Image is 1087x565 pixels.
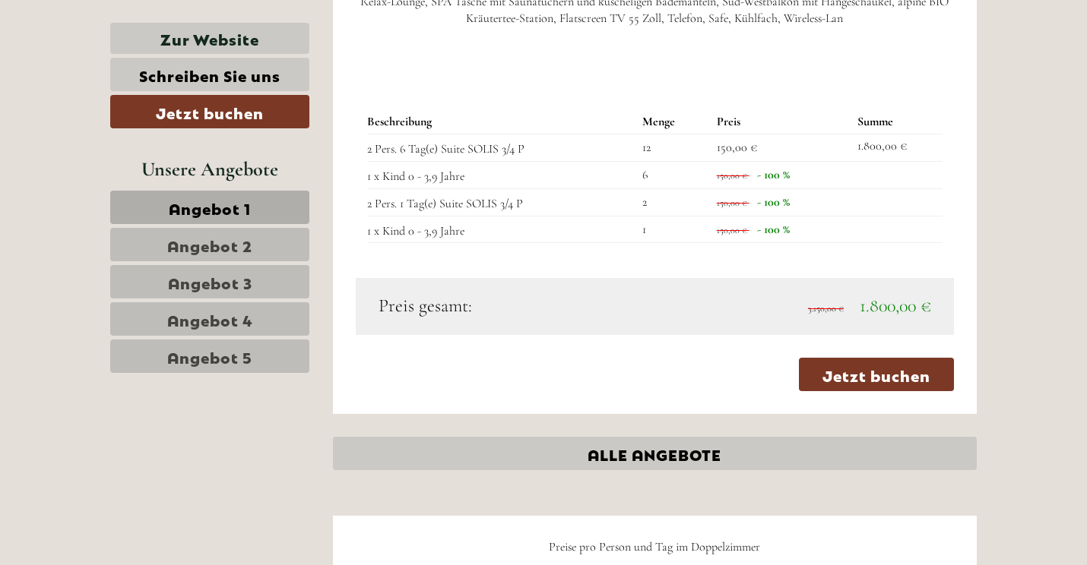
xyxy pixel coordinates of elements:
span: - 100 % [757,167,790,182]
td: 2 Pers. 1 Tag(e) Suite SOLIS 3/4 P [367,188,637,216]
td: 6 [636,161,710,188]
span: 150,00 € [717,170,747,181]
th: Preis [711,110,851,134]
a: Zur Website [110,23,309,54]
span: 1.800,00 € [860,295,931,317]
div: [GEOGRAPHIC_DATA] [23,44,216,56]
a: Schreiben Sie uns [110,58,309,91]
a: Jetzt buchen [799,358,954,391]
span: 150,00 € [717,225,747,235]
div: [DATE] [272,11,327,37]
span: Angebot 4 [167,308,253,330]
th: Beschreibung [367,110,637,134]
div: Preis gesamt: [367,293,655,319]
td: 2 Pers. 6 Tag(e) Suite SOLIS 3/4 P [367,134,637,161]
a: Jetzt buchen [110,95,309,128]
th: Summe [851,110,943,134]
small: 20:45 [23,74,216,84]
div: Guten Tag, wie können wir Ihnen helfen? [11,41,223,87]
td: 12 [636,134,710,161]
span: - 100 % [757,194,790,210]
td: 1 x Kind 0 - 3,9 Jahre [367,161,637,188]
span: Angebot 1 [169,197,251,218]
button: Senden [493,393,599,427]
span: Angebot 3 [168,271,252,292]
td: 1 [636,216,710,243]
div: Unsere Angebote [110,155,309,183]
span: 150,00 € [717,140,757,155]
th: Menge [636,110,710,134]
a: ALLE ANGEBOTE [333,437,978,470]
td: 1 x Kind 0 - 3,9 Jahre [367,216,637,243]
span: Angebot 2 [167,234,252,255]
span: 3.150,00 € [808,303,844,314]
span: - 100 % [757,222,790,237]
span: Angebot 5 [167,346,252,367]
td: 1.800,00 € [851,134,943,161]
span: 150,00 € [717,197,747,208]
td: 2 [636,188,710,216]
